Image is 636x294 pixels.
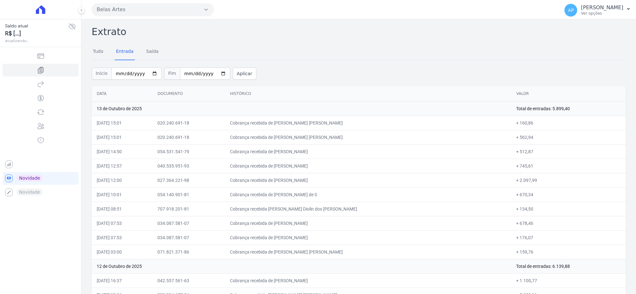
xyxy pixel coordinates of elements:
[5,38,68,44] span: atualizando...
[115,44,135,60] a: Entrada
[511,116,626,130] td: + 160,86
[225,230,511,245] td: Cobrança recebida de [PERSON_NAME]
[559,1,636,19] button: AP [PERSON_NAME] Ver opções
[581,4,623,11] p: [PERSON_NAME]
[225,173,511,187] td: Cobrança recebida de [PERSON_NAME]
[511,187,626,202] td: + 670,34
[225,144,511,159] td: Cobrança recebida de [PERSON_NAME]
[92,3,214,16] button: Belas Artes
[92,159,152,173] td: [DATE] 12:57
[225,86,511,102] th: Histórico
[152,116,225,130] td: 020.240.691-18
[225,159,511,173] td: Cobrança recebida de [PERSON_NAME]
[152,173,225,187] td: 027.364.221-98
[152,187,225,202] td: 054.140.901-81
[5,50,76,199] nav: Sidebar
[225,130,511,144] td: Cobrança recebida de [PERSON_NAME] [PERSON_NAME]
[17,175,43,182] span: Novidade
[511,101,626,116] td: Total de entradas: 5.899,40
[511,130,626,144] td: + 562,94
[511,159,626,173] td: + 745,61
[92,245,152,259] td: [DATE] 03:00
[92,101,511,116] td: 13 de Outubro de 2025
[511,144,626,159] td: + 512,87
[511,273,626,288] td: + 1.100,77
[92,116,152,130] td: [DATE] 15:01
[225,245,511,259] td: Cobrança recebida de [PERSON_NAME] [PERSON_NAME]
[581,11,623,16] p: Ver opções
[225,116,511,130] td: Cobrança recebida de [PERSON_NAME] [PERSON_NAME]
[152,144,225,159] td: 054.531.541-79
[92,130,152,144] td: [DATE] 15:01
[92,68,111,80] span: Início
[5,29,68,38] span: R$ [...]
[92,86,152,102] th: Data
[92,44,105,60] a: Tudo
[5,23,68,29] span: Saldo atual
[152,230,225,245] td: 034.087.581-07
[92,25,626,39] h2: Extrato
[225,202,511,216] td: Cobrança recebida [PERSON_NAME] Diolin dos [PERSON_NAME]
[511,245,626,259] td: + 159,76
[92,273,152,288] td: [DATE] 16:37
[511,173,626,187] td: + 2.097,99
[511,86,626,102] th: Valor
[92,173,152,187] td: [DATE] 12:00
[152,245,225,259] td: 071.821.371-86
[92,144,152,159] td: [DATE] 14:50
[3,172,79,185] a: Novidade
[568,8,574,12] span: AP
[164,68,180,80] span: Fim
[145,44,160,60] a: Saída
[152,130,225,144] td: 020.240.691-18
[511,202,626,216] td: + 134,50
[92,202,152,216] td: [DATE] 08:51
[152,202,225,216] td: 707.918.201-81
[92,187,152,202] td: [DATE] 10:01
[225,187,511,202] td: Cobrança recebida de [PERSON_NAME] de S
[225,273,511,288] td: Cobrança recebida de [PERSON_NAME]
[92,216,152,230] td: [DATE] 07:53
[511,216,626,230] td: + 678,46
[152,86,225,102] th: Documento
[92,230,152,245] td: [DATE] 07:53
[152,159,225,173] td: 040.535.951-93
[225,216,511,230] td: Cobrança recebida de [PERSON_NAME]
[152,273,225,288] td: 042.557.561-63
[511,230,626,245] td: + 176,07
[152,216,225,230] td: 034.087.581-07
[92,259,511,273] td: 12 de Outubro de 2025
[511,259,626,273] td: Total de entradas: 6.139,88
[233,68,256,80] button: Aplicar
